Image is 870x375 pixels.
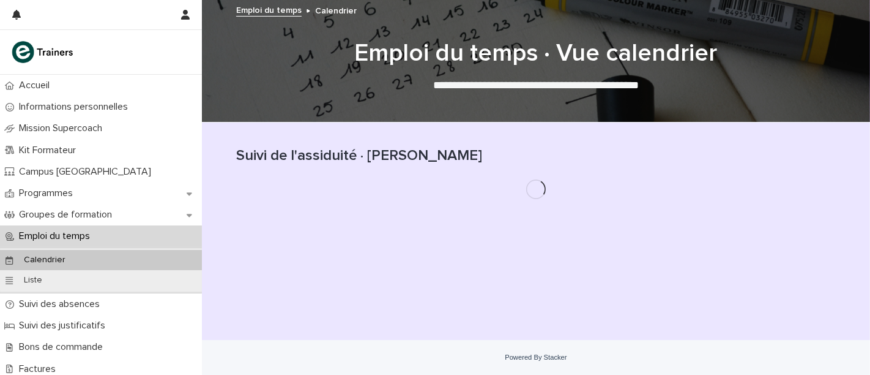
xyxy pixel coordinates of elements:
[14,320,115,331] p: Suivi des justificatifs
[14,145,86,156] p: Kit Formateur
[14,80,59,91] p: Accueil
[14,275,52,286] p: Liste
[14,166,161,178] p: Campus [GEOGRAPHIC_DATA]
[14,341,113,353] p: Bons de commande
[14,230,100,242] p: Emploi du temps
[14,298,110,310] p: Suivi des absences
[14,187,83,199] p: Programmes
[315,3,357,17] p: Calendrier
[236,39,836,68] h1: Emploi du temps · Vue calendrier
[14,209,122,221] p: Groupes de formation
[14,255,75,265] p: Calendrier
[14,123,112,134] p: Mission Supercoach
[505,354,567,361] a: Powered By Stacker
[10,40,77,64] img: K0CqGN7SDeD6s4JG8KQk
[14,363,65,375] p: Factures
[236,2,302,17] a: Emploi du temps
[14,101,138,113] p: Informations personnelles
[236,147,836,165] h1: Suivi de l'assiduité · [PERSON_NAME]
